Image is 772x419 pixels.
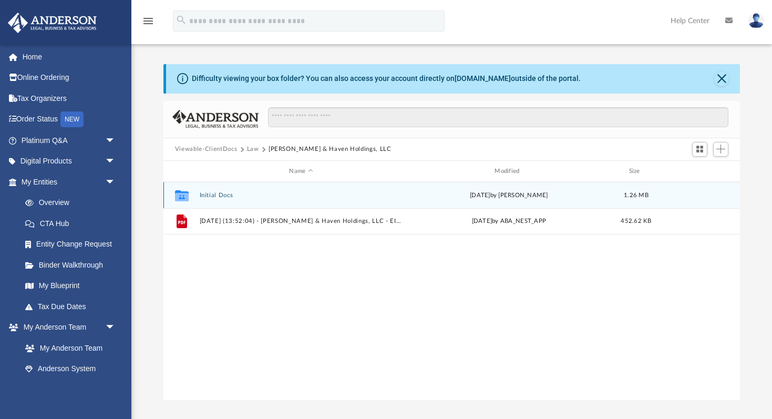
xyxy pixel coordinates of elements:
div: id [662,167,735,176]
span: arrow_drop_down [105,151,126,172]
input: Search files and folders [268,107,728,127]
button: Add [713,142,729,157]
a: My Blueprint [15,275,126,297]
span: arrow_drop_down [105,130,126,151]
div: [DATE] by ABA_NEST_APP [407,217,611,227]
a: menu [142,20,155,27]
div: Difficulty viewing your box folder? You can also access your account directly on outside of the p... [192,73,581,84]
img: Anderson Advisors Platinum Portal [5,13,100,33]
div: [DATE] by [PERSON_NAME] [407,191,611,200]
a: CTA Hub [15,213,131,234]
a: Home [7,46,131,67]
i: search [176,14,187,26]
a: Platinum Q&Aarrow_drop_down [7,130,131,151]
div: id [168,167,194,176]
a: Anderson System [15,359,126,380]
div: Name [199,167,402,176]
a: Online Ordering [7,67,131,88]
span: arrow_drop_down [105,317,126,339]
button: Law [247,145,259,154]
a: Digital Productsarrow_drop_down [7,151,131,172]
span: arrow_drop_down [105,171,126,193]
div: Modified [407,167,610,176]
a: [DOMAIN_NAME] [455,74,511,83]
button: [PERSON_NAME] & Haven Holdings, LLC [269,145,392,154]
button: [DATE] (13:52:04) - [PERSON_NAME] & Haven Holdings, LLC - EIN Letter from IRS.pdf [199,218,403,225]
span: 452.62 KB [621,219,651,224]
img: User Pic [748,13,764,28]
a: Tax Organizers [7,88,131,109]
i: menu [142,15,155,27]
button: Viewable-ClientDocs [175,145,237,154]
a: Binder Walkthrough [15,254,131,275]
button: Initial Docs [199,192,403,199]
button: Close [714,71,729,86]
div: Size [615,167,657,176]
a: Order StatusNEW [7,109,131,130]
a: Client Referrals [15,379,126,400]
button: Switch to Grid View [692,142,708,157]
a: Tax Due Dates [15,296,131,317]
a: My Anderson Teamarrow_drop_down [7,317,126,338]
a: My Anderson Team [15,338,121,359]
span: 1.26 MB [624,192,649,198]
a: Overview [15,192,131,213]
a: Entity Change Request [15,234,131,255]
a: My Entitiesarrow_drop_down [7,171,131,192]
div: NEW [60,111,84,127]
div: grid [163,182,740,400]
